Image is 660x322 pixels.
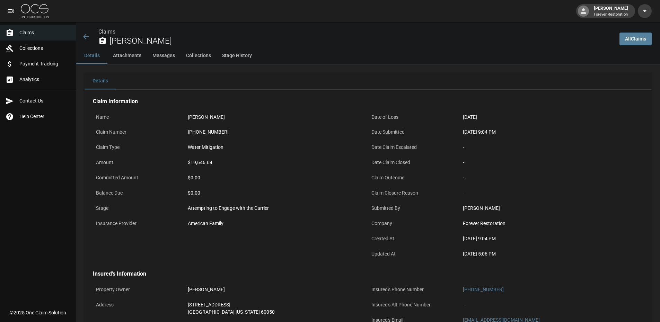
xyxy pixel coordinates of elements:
[368,125,460,139] p: Date Submitted
[85,73,652,89] div: details tabs
[217,47,257,64] button: Stage History
[93,156,185,169] p: Amount
[188,189,365,197] div: $0.00
[368,232,460,245] p: Created At
[19,45,70,52] span: Collections
[368,171,460,185] p: Claim Outcome
[188,128,365,136] div: [PHONE_NUMBER]
[93,171,185,185] p: Committed Amount
[21,4,49,18] img: ocs-logo-white-transparent.png
[463,114,640,121] div: [DATE]
[368,298,460,312] p: Insured's Alt Phone Number
[4,4,18,18] button: open drawer
[463,235,640,242] div: [DATE] 9:04 PM
[109,36,614,46] h2: [PERSON_NAME]
[93,270,643,277] h4: Insured's Information
[188,220,365,227] div: American Family
[19,29,70,36] span: Claims
[619,33,652,45] a: AllClaims
[463,250,640,258] div: [DATE] 5:06 PM
[107,47,147,64] button: Attachments
[93,98,643,105] h4: Claim Information
[93,186,185,200] p: Balance Due
[463,174,640,181] div: -
[368,186,460,200] p: Claim Closure Reason
[463,128,640,136] div: [DATE] 9:04 PM
[368,156,460,169] p: Date Claim Closed
[463,205,640,212] div: [PERSON_NAME]
[463,189,640,197] div: -
[93,217,185,230] p: Insurance Provider
[463,144,640,151] div: -
[463,301,640,308] div: -
[76,47,660,64] div: anchor tabs
[368,141,460,154] p: Date Claim Escalated
[463,159,640,166] div: -
[19,60,70,68] span: Payment Tracking
[147,47,181,64] button: Messages
[368,217,460,230] p: Company
[188,286,365,293] div: [PERSON_NAME]
[188,205,365,212] div: Attempting to Engage with the Carrier
[93,298,185,312] p: Address
[188,114,365,121] div: [PERSON_NAME]
[591,5,631,17] div: [PERSON_NAME]
[368,247,460,261] p: Updated At
[93,283,185,296] p: Property Owner
[181,47,217,64] button: Collections
[188,159,365,166] div: $19,646.64
[93,202,185,215] p: Stage
[188,308,365,316] div: [GEOGRAPHIC_DATA] , [US_STATE] 60050
[463,220,640,227] div: Forever Restoration
[368,283,460,296] p: Insured's Phone Number
[19,97,70,105] span: Contact Us
[188,174,365,181] div: $0.00
[93,125,185,139] p: Claim Number
[188,144,365,151] div: Water Mitigation
[93,141,185,154] p: Claim Type
[19,76,70,83] span: Analytics
[76,47,107,64] button: Details
[98,28,115,35] a: Claims
[93,110,185,124] p: Name
[188,301,365,308] div: [STREET_ADDRESS]
[594,12,628,18] p: Forever Restoration
[19,113,70,120] span: Help Center
[85,73,116,89] button: Details
[10,309,66,316] div: © 2025 One Claim Solution
[98,28,614,36] nav: breadcrumb
[463,287,504,292] a: [PHONE_NUMBER]
[368,202,460,215] p: Submitted By
[368,110,460,124] p: Date of Loss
